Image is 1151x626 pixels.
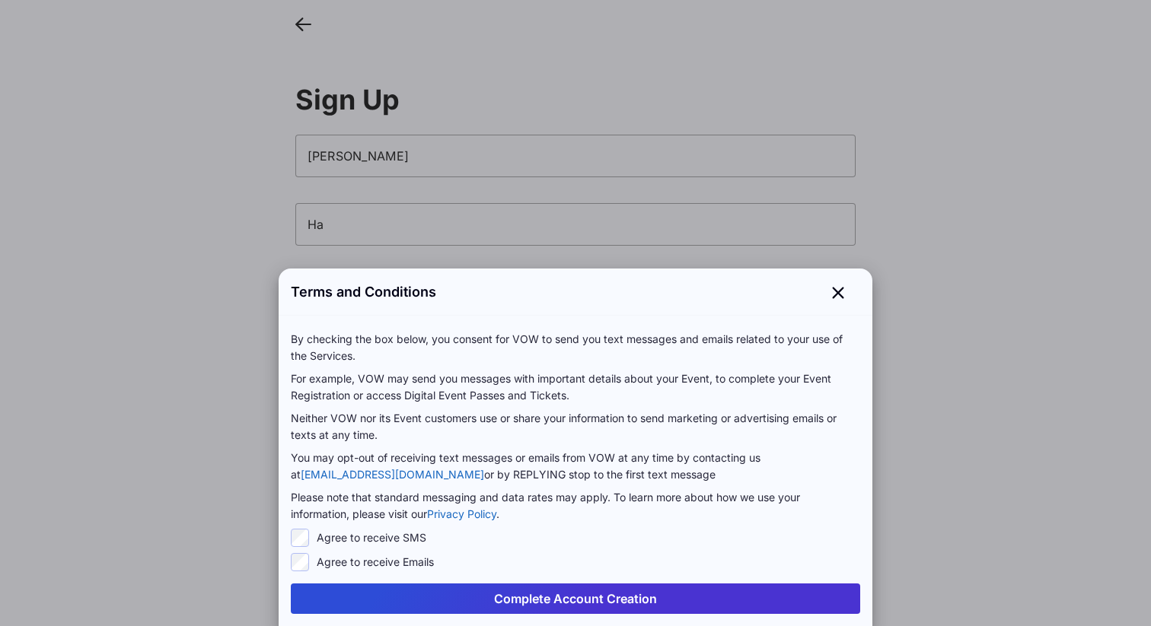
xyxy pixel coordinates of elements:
[427,507,496,520] a: Privacy Policy
[291,331,860,364] p: By checking the box below, you consent for VOW to send you text messages and emails related to yo...
[317,555,434,570] label: Agree to receive Emails
[291,410,860,443] p: Neither VOW nor its Event customers use or share your information to send marketing or advertisin...
[291,370,860,404] p: For example, VOW may send you messages with important details about your Event, to complete your ...
[291,489,860,523] p: Please note that standard messaging and data rates may apply. To learn more about how we use your...
[301,468,484,481] a: [EMAIL_ADDRESS][DOMAIN_NAME]
[317,530,426,545] label: Agree to receive SMS
[291,281,436,302] span: Terms and Conditions
[291,583,860,614] button: Complete Account Creation
[291,450,860,483] p: You may opt-out of receiving text messages or emails from VOW at any time by contacting us at or ...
